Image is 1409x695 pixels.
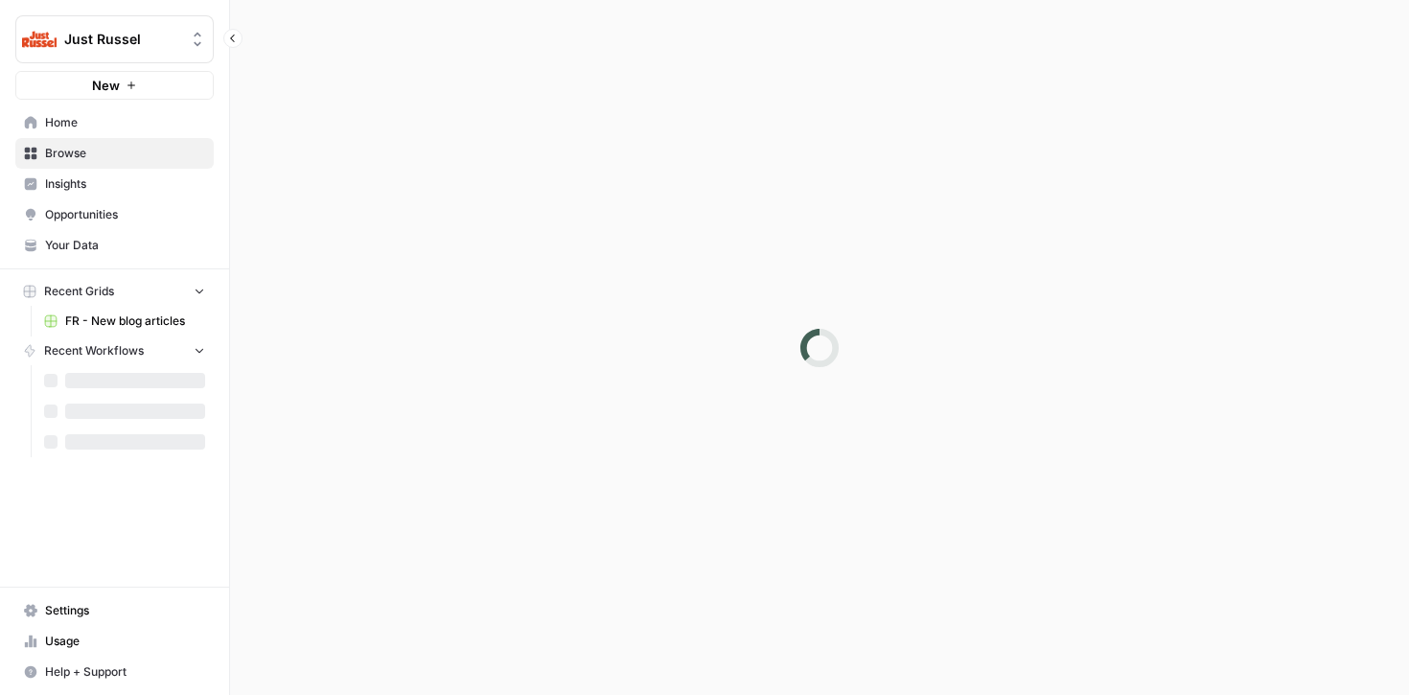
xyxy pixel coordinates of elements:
a: Home [15,107,214,138]
span: Home [45,114,205,131]
img: Just Russel Logo [22,22,57,57]
span: Usage [45,633,205,650]
a: FR - New blog articles [35,306,214,336]
button: Help + Support [15,657,214,687]
span: FR - New blog articles [65,313,205,330]
a: Settings [15,595,214,626]
span: Settings [45,602,205,619]
span: Help + Support [45,663,205,681]
span: Browse [45,145,205,162]
button: Workspace: Just Russel [15,15,214,63]
button: Recent Workflows [15,336,214,365]
a: Insights [15,169,214,199]
a: Opportunities [15,199,214,230]
span: Opportunities [45,206,205,223]
a: Your Data [15,230,214,261]
button: Recent Grids [15,277,214,306]
span: Recent Workflows [44,342,144,359]
span: Just Russel [64,30,180,49]
span: Your Data [45,237,205,254]
span: Insights [45,175,205,193]
a: Usage [15,626,214,657]
a: Browse [15,138,214,169]
button: New [15,71,214,100]
span: New [92,76,120,95]
span: Recent Grids [44,283,114,300]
